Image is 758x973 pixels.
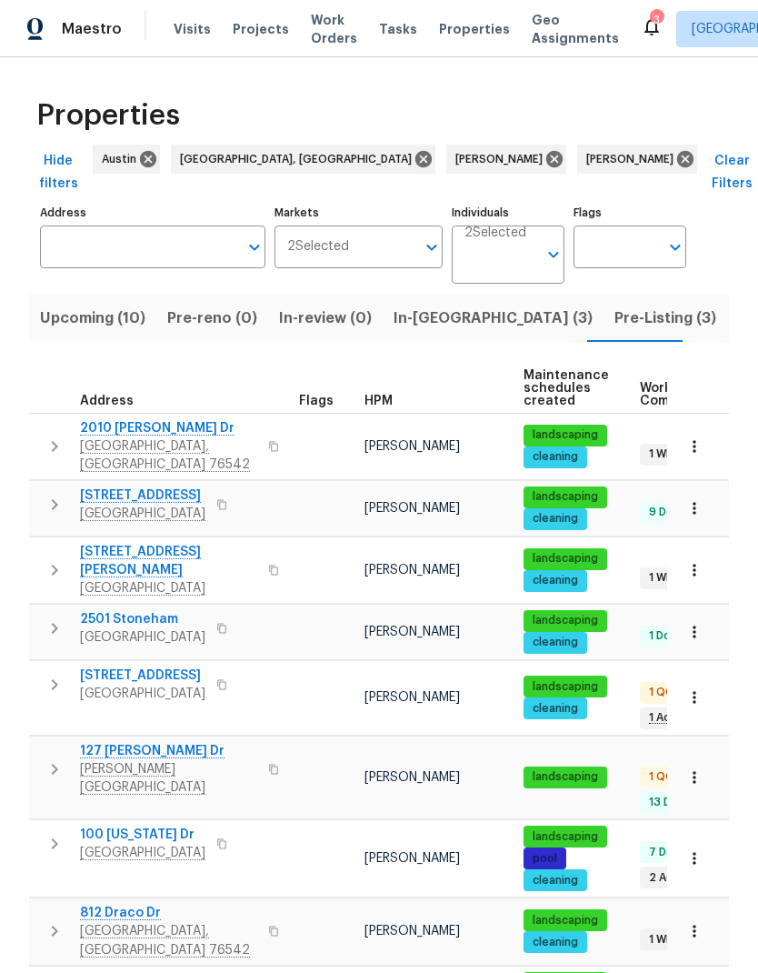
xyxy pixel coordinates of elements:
[287,239,349,255] span: 2 Selected
[525,935,585,950] span: cleaning
[642,795,699,810] span: 13 Done
[364,852,460,865] span: [PERSON_NAME]
[279,306,372,331] span: In-review (0)
[642,769,681,785] span: 1 QC
[525,551,605,567] span: landscaping
[364,691,460,704] span: [PERSON_NAME]
[642,628,692,644] span: 1 Done
[93,145,160,174] div: Austin
[299,395,334,407] span: Flags
[525,679,605,695] span: landscaping
[364,925,460,938] span: [PERSON_NAME]
[364,440,460,453] span: [PERSON_NAME]
[614,306,716,331] span: Pre-Listing (3)
[525,449,585,465] span: cleaning
[642,870,721,886] span: 2 Accepted
[364,771,460,784] span: [PERSON_NAME]
[379,23,417,35] span: Tasks
[80,395,134,407] span: Address
[36,106,180,125] span: Properties
[577,145,697,174] div: [PERSON_NAME]
[642,685,681,700] span: 1 QC
[525,913,605,928] span: landscaping
[439,20,510,38] span: Properties
[464,226,526,241] span: 2 Selected
[80,826,205,844] span: 100 [US_STATE] Dr
[364,395,393,407] span: HPM
[525,489,605,505] span: landscaping
[446,145,566,174] div: [PERSON_NAME]
[274,207,444,218] label: Markets
[80,667,205,685] span: [STREET_ADDRESS]
[311,11,357,47] span: Work Orders
[80,610,205,628] span: 2501 Stoneham
[40,207,265,218] label: Address
[525,613,605,628] span: landscaping
[525,635,585,650] span: cleaning
[710,150,753,195] span: Clear Filters
[650,11,663,29] div: 3
[80,628,205,647] span: [GEOGRAPHIC_DATA]
[586,150,681,168] span: [PERSON_NAME]
[102,150,144,168] span: Austin
[174,20,211,38] span: Visits
[573,207,686,218] label: Flags
[532,11,619,47] span: Geo Assignments
[525,511,585,527] span: cleaning
[642,845,694,860] span: 7 Done
[180,150,419,168] span: [GEOGRAPHIC_DATA], [GEOGRAPHIC_DATA]
[455,150,550,168] span: [PERSON_NAME]
[29,145,87,200] button: Hide filters
[394,306,593,331] span: In-[GEOGRAPHIC_DATA] (3)
[642,505,694,520] span: 9 Done
[171,145,435,174] div: [GEOGRAPHIC_DATA], [GEOGRAPHIC_DATA]
[663,235,688,260] button: Open
[452,207,564,218] label: Individuals
[642,446,683,462] span: 1 WIP
[364,502,460,515] span: [PERSON_NAME]
[36,150,80,195] span: Hide filters
[541,242,566,267] button: Open
[525,873,585,888] span: cleaning
[364,564,460,577] span: [PERSON_NAME]
[419,235,444,260] button: Open
[642,932,683,948] span: 1 WIP
[640,382,754,407] span: Work Order Completion
[642,570,683,586] span: 1 WIP
[525,769,605,785] span: landscaping
[364,626,460,638] span: [PERSON_NAME]
[525,427,605,443] span: landscaping
[525,701,585,717] span: cleaning
[233,20,289,38] span: Projects
[62,20,122,38] span: Maestro
[524,369,609,407] span: Maintenance schedules created
[40,306,145,331] span: Upcoming (10)
[167,306,257,331] span: Pre-reno (0)
[525,573,585,588] span: cleaning
[525,829,605,845] span: landscaping
[525,851,564,867] span: pool
[242,235,267,260] button: Open
[80,685,205,703] span: [GEOGRAPHIC_DATA]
